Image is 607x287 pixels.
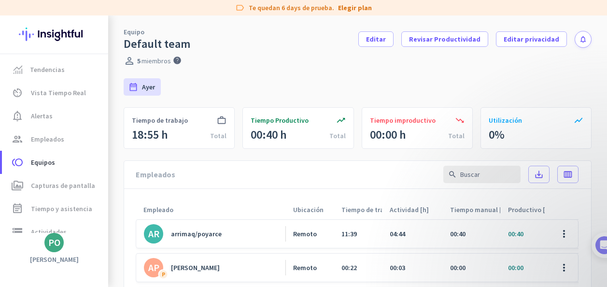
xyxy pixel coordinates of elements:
[158,269,169,279] div: P
[148,229,159,239] div: AR
[579,35,587,43] i: notifications
[557,166,579,183] button: calendar_view_week
[358,31,394,47] button: Editar
[2,104,108,128] a: notification_importantAlertas
[409,34,480,44] span: Revisar Productividad
[132,115,188,125] span: Tiempo de trabajo
[148,263,159,273] div: AP
[341,263,357,272] span: 00:22
[450,263,466,272] span: 00:00
[19,15,89,53] img: Insightful logo
[31,226,67,238] span: Actividades
[2,151,108,174] a: tollEquipos
[12,203,23,215] i: event_note
[137,56,171,66] p: miembros
[552,256,576,279] button: more_vert
[450,230,466,238] span: 00:40
[2,128,108,151] a: groupEmpleados
[528,166,550,183] button: save_alt
[235,3,245,13] i: label
[443,166,521,183] input: Buscar
[575,31,592,48] button: notifications
[31,133,64,145] span: Empleados
[144,224,285,244] a: ARarrimaq/poyarce
[31,110,53,122] span: Alertas
[31,180,95,191] span: Capturas de pantalla
[132,127,168,143] div: 18:55 h
[48,238,60,247] div: PO
[496,31,567,47] button: Editar privacidad
[574,115,583,125] i: show_chart
[504,34,559,44] span: Editar privacidad
[137,57,141,65] span: 5
[336,115,346,125] i: trending_up
[12,226,23,238] i: storage
[534,170,544,179] i: save_alt
[142,82,155,92] span: Ayer
[341,203,382,216] div: Tiempo de trabajo [h]
[128,82,138,92] i: date_range
[448,131,465,141] div: Total
[2,81,108,104] a: av_timerVista Tiempo Real
[12,133,23,145] i: group
[173,57,182,64] i: help
[370,115,436,125] span: Tiempo improductivo
[12,110,23,122] i: notification_important
[12,180,23,191] i: perm_media
[448,170,457,179] i: search
[251,115,309,125] span: Tiempo Productivo
[2,58,108,81] a: menu-itemTendencias
[293,230,317,238] div: Remoto
[31,87,86,99] span: Vista Tiempo Real
[338,3,372,13] a: Elegir plan
[210,131,226,141] div: Total
[171,263,220,272] div: [PERSON_NAME]
[251,127,287,143] div: 00:40 h
[31,203,92,215] span: Tiempo y asistencia
[455,115,465,125] i: trending_down
[136,171,175,178] p: Empleados
[293,263,317,272] div: Remoto
[508,230,523,238] span: 00:40
[30,64,65,75] span: Tendencias
[14,65,22,74] img: menu-item
[124,55,135,67] i: perm_identity
[366,34,386,44] span: Editar
[508,263,523,272] span: 00:00
[124,27,144,37] a: Equipo
[31,157,55,168] span: Equipos
[2,174,108,197] a: perm_mediaCapturas de pantalla
[12,87,23,99] i: av_timer
[341,230,357,238] span: 11:39
[144,258,285,277] a: APP[PERSON_NAME]
[124,37,190,51] div: Default team
[401,31,488,47] button: Revisar Productividad
[12,157,23,168] i: toll
[217,115,226,125] i: work_outline
[508,203,549,216] div: Productivo [h]
[329,131,346,141] div: Total
[489,127,505,143] div: 0%
[489,115,522,125] span: Utilización
[2,220,108,244] a: storageActividades
[390,203,440,216] div: Actividad [h]
[293,203,334,216] div: Ubicación
[171,230,222,238] div: arrimaq/poyarce
[450,203,500,216] div: Tiempo manual [h]
[390,263,405,272] span: 00:03
[563,170,573,179] i: calendar_view_week
[143,203,185,216] div: Empleado
[552,222,576,245] button: more_vert
[390,230,405,238] span: 04:44
[370,127,406,143] div: 00:00 h
[2,197,108,220] a: event_noteTiempo y asistencia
